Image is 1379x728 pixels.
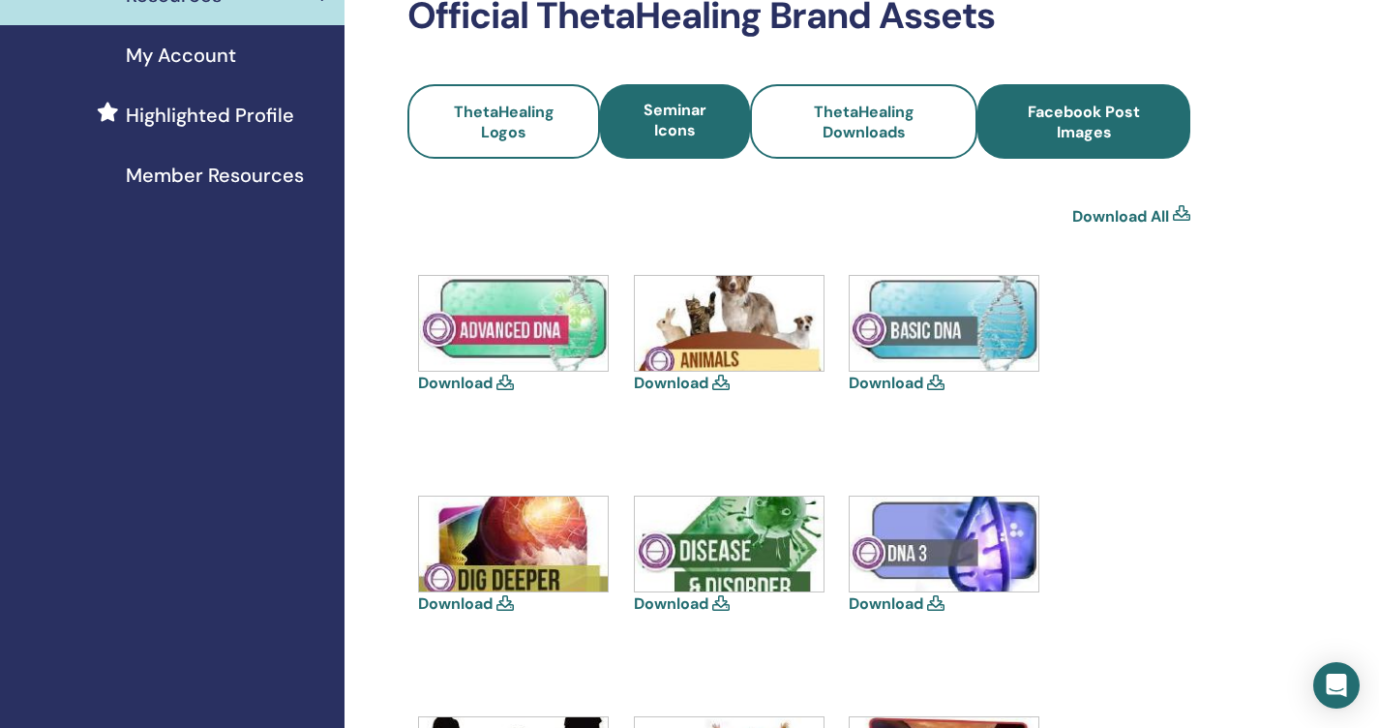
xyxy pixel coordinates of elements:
[644,100,706,140] span: Seminar Icons
[849,373,923,393] a: Download
[454,102,555,142] span: ThetaHealing Logos
[1072,205,1169,228] a: Download All
[126,41,236,70] span: My Account
[814,102,914,142] span: ThetaHealing Downloads
[634,373,708,393] a: Download
[635,276,824,371] img: animal.jpg
[850,276,1038,371] img: basic.jpg
[849,593,923,614] a: Download
[126,101,294,130] span: Highlighted Profile
[634,593,708,614] a: Download
[419,497,608,591] img: dig-deeper.jpg
[977,84,1190,159] a: Facebook Post Images
[418,593,493,614] a: Download
[635,497,824,591] img: disease-and-disorder.jpg
[1004,102,1164,142] span: Facebook Post Images
[407,84,600,159] a: ThetaHealing Logos
[600,84,750,159] a: Seminar Icons
[126,161,304,190] span: Member Resources
[850,497,1038,591] img: dna-3.jpg
[750,84,977,159] a: ThetaHealing Downloads
[419,276,608,371] img: advanced.jpg
[1313,662,1360,709] div: Open Intercom Messenger
[418,373,493,393] a: Download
